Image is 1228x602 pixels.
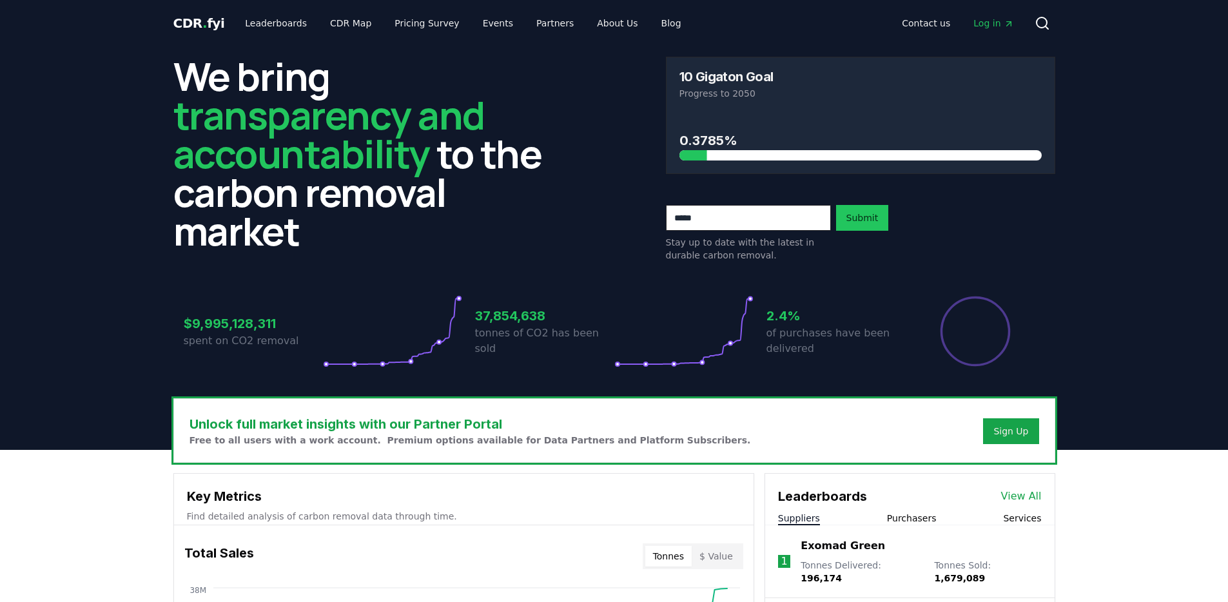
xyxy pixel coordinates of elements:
button: Purchasers [887,512,937,525]
a: Contact us [892,12,960,35]
p: Tonnes Delivered : [801,559,921,585]
h3: Key Metrics [187,487,741,506]
a: Sign Up [993,425,1028,438]
p: Stay up to date with the latest in durable carbon removal. [666,236,831,262]
h3: Unlock full market insights with our Partner Portal [190,414,751,434]
h3: 10 Gigaton Goal [679,70,774,83]
a: Blog [651,12,692,35]
p: tonnes of CO2 has been sold [475,325,614,356]
p: of purchases have been delivered [766,325,906,356]
p: 1 [781,554,787,569]
tspan: 38M [190,586,206,595]
p: Find detailed analysis of carbon removal data through time. [187,510,741,523]
a: CDR Map [320,12,382,35]
h2: We bring to the carbon removal market [173,57,563,250]
a: View All [1001,489,1042,504]
button: Submit [836,205,889,231]
span: transparency and accountability [173,88,485,180]
button: Sign Up [983,418,1038,444]
h3: $9,995,128,311 [184,314,323,333]
nav: Main [892,12,1024,35]
button: Services [1003,512,1041,525]
span: CDR fyi [173,15,225,31]
a: Partners [526,12,584,35]
button: $ Value [692,546,741,567]
p: spent on CO2 removal [184,333,323,349]
a: Leaderboards [235,12,317,35]
div: Percentage of sales delivered [939,295,1011,367]
h3: 37,854,638 [475,306,614,325]
nav: Main [235,12,691,35]
h3: Total Sales [184,543,254,569]
a: Events [473,12,523,35]
p: Tonnes Sold : [934,559,1041,585]
span: 196,174 [801,573,842,583]
span: . [202,15,207,31]
a: Pricing Survey [384,12,469,35]
h3: 2.4% [766,306,906,325]
a: Log in [963,12,1024,35]
p: Free to all users with a work account. Premium options available for Data Partners and Platform S... [190,434,751,447]
h3: 0.3785% [679,131,1042,150]
span: Log in [973,17,1013,30]
a: Exomad Green [801,538,885,554]
a: About Us [587,12,648,35]
span: 1,679,089 [934,573,985,583]
button: Suppliers [778,512,820,525]
h3: Leaderboards [778,487,867,506]
p: Progress to 2050 [679,87,1042,100]
a: CDR.fyi [173,14,225,32]
button: Tonnes [645,546,692,567]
